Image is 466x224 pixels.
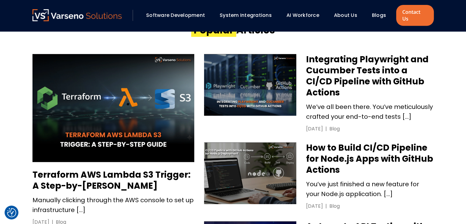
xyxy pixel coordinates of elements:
[306,203,323,210] div: [DATE]
[32,195,194,215] p: Manually clicking through the AWS console to set up infrastructure […]
[323,203,329,210] div: |
[32,54,194,162] img: Terraform AWS Lambda S3 Trigger: A Step-by-Step Guide
[306,142,434,176] h3: How to Build CI/CD Pipeline for Node.js Apps with GitHub Actions
[220,12,272,19] a: System Integrations
[329,203,340,210] div: Blog
[306,179,434,199] p: You’ve just finished a new feature for your Node.js application. […]
[143,10,214,21] div: Software Development
[306,54,434,98] h3: Integrating Playwright and Cucumber Tests into a CI/CD Pipeline with GitHub Actions
[204,142,434,211] a: How to Build CI/CD Pipeline for Node.js Apps with GitHub Actions How to Build CI/CD Pipeline for ...
[396,5,434,26] a: Contact Us
[7,208,16,217] button: Cookie Settings
[204,142,297,204] img: How to Build CI/CD Pipeline for Node.js Apps with GitHub Actions
[334,12,357,19] a: About Us
[283,10,328,21] div: AI Workforce
[331,10,366,21] div: About Us
[323,125,329,133] div: |
[32,169,194,191] h3: Terraform AWS Lambda S3 Trigger: A Step-by-[PERSON_NAME]
[369,10,395,21] div: Blogs
[32,9,122,21] img: Varseno Solutions – Product Engineering & IT Services
[204,54,297,116] img: Integrating Playwright and Cucumber Tests into a CI/CD Pipeline with GitHub Actions
[217,10,280,21] div: System Integrations
[329,125,340,133] div: Blog
[306,125,323,133] div: [DATE]
[204,54,434,133] a: Integrating Playwright and Cucumber Tests into a CI/CD Pipeline with GitHub Actions Integrating P...
[146,12,205,19] a: Software Development
[286,12,319,19] a: AI Workforce
[7,208,16,217] img: Revisit consent button
[306,102,434,122] p: We’ve all been there. You’ve meticulously crafted your end-to-end tests […]
[372,12,386,19] a: Blogs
